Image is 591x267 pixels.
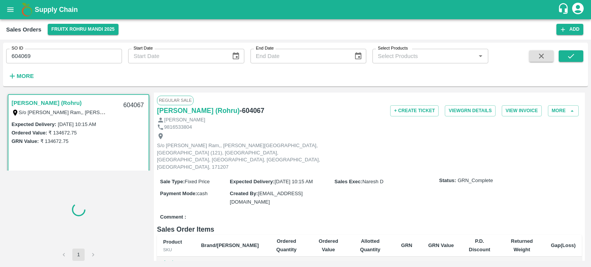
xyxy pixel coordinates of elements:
[256,45,274,51] label: End Date
[157,224,582,235] h6: Sales Order Items
[6,25,42,35] div: Sales Orders
[230,191,302,205] span: [EMAIL_ADDRESS][DOMAIN_NAME]
[511,238,533,252] b: Returned Weight
[163,246,189,253] div: SKU
[276,238,297,252] b: Ordered Quantity
[571,2,585,18] div: account of current user
[48,24,119,35] button: Select DC
[378,45,408,51] label: Select Products
[19,2,35,17] img: logo
[163,239,182,245] b: Product
[157,105,240,116] a: [PERSON_NAME] (Rohru)
[502,105,542,116] button: View Invoice
[360,238,381,252] b: Allotted Quantity
[157,96,194,105] span: Regular Sale
[362,179,384,184] span: Naresh D
[160,191,197,196] label: Payment Mode :
[548,105,579,116] button: More
[558,3,571,17] div: customer-support
[201,242,259,248] b: Brand/[PERSON_NAME]
[439,177,456,184] label: Status:
[6,70,36,83] button: More
[334,179,362,184] label: Sales Exec :
[230,191,258,196] label: Created By :
[40,138,68,144] label: ₹ 134672.75
[58,121,96,127] label: [DATE] 10:15 AM
[275,179,313,184] span: [DATE] 10:15 AM
[19,109,540,115] label: S/o [PERSON_NAME] Ram,, [PERSON_NAME][GEOGRAPHIC_DATA], [GEOGRAPHIC_DATA] (121), [GEOGRAPHIC_DATA...
[72,249,85,261] button: page 1
[35,4,558,15] a: Supply Chain
[35,6,78,13] b: Supply Chain
[230,179,274,184] label: Expected Delivery :
[164,116,205,124] p: [PERSON_NAME]
[12,98,82,108] a: [PERSON_NAME] (Rohru)
[551,242,576,248] b: Gap(Loss)
[445,105,496,116] button: ViewGRN Details
[457,177,493,184] span: GRN_Complete
[556,24,583,35] button: Add
[319,238,338,252] b: Ordered Value
[375,51,473,61] input: Select Products
[17,73,34,79] strong: More
[401,242,412,248] b: GRN
[119,96,149,114] div: 604067
[351,49,366,63] button: Choose date
[229,49,243,63] button: Choose date
[48,130,77,136] label: ₹ 134672.75
[12,130,47,136] label: Ordered Value:
[12,121,56,127] label: Expected Delivery :
[134,45,153,51] label: Start Date
[57,249,100,261] nav: pagination navigation
[12,138,39,144] label: GRN Value:
[240,105,264,116] h6: - 604067
[390,105,439,116] button: + Create Ticket
[6,49,122,63] input: Enter SO ID
[128,49,225,63] input: Start Date
[428,242,454,248] b: GRN Value
[476,51,486,61] button: Open
[469,238,491,252] b: P.D. Discount
[197,191,207,196] span: cash
[164,124,192,131] p: 9816533804
[2,1,19,18] button: open drawer
[160,214,186,221] label: Comment :
[157,142,330,171] p: S/o [PERSON_NAME] Ram,, [PERSON_NAME][GEOGRAPHIC_DATA], [GEOGRAPHIC_DATA] (121), [GEOGRAPHIC_DATA...
[185,179,210,184] span: Fixed Price
[250,49,348,63] input: End Date
[160,179,185,184] label: Sale Type :
[12,45,23,51] label: SO ID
